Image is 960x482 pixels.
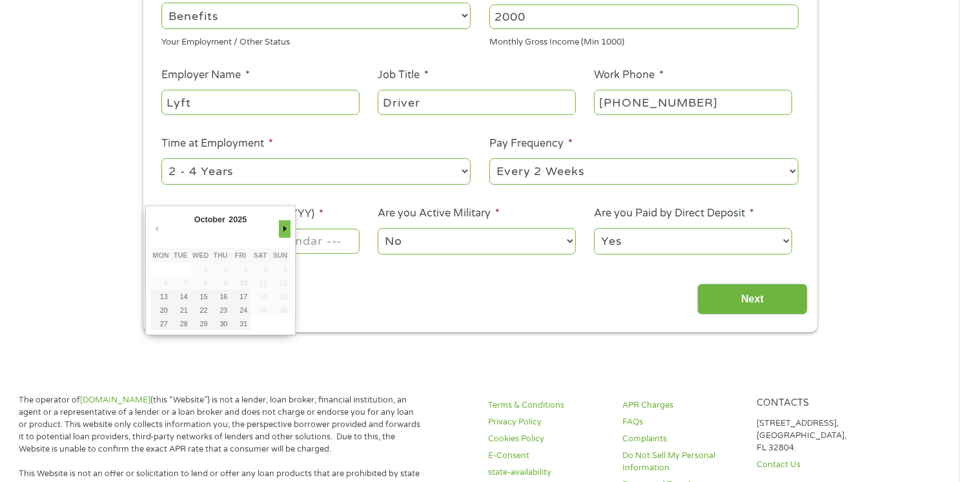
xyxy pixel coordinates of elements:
[757,397,875,410] h4: Contacts
[273,251,288,259] abbr: Sunday
[594,90,791,114] input: (231) 754-4010
[230,303,250,317] button: 24
[594,68,664,82] label: Work Phone
[622,399,741,412] a: APR Charges
[170,317,190,330] button: 28
[489,5,799,29] input: 1800
[488,416,607,428] a: Privacy Policy
[279,220,291,238] button: Next Month
[378,68,429,82] label: Job Title
[254,251,267,259] abbr: Saturday
[488,433,607,445] a: Cookies Policy
[210,289,230,303] button: 16
[161,32,471,49] div: Your Employment / Other Status
[190,303,210,317] button: 22
[488,466,607,479] a: state-availability
[192,251,209,259] abbr: Wednesday
[622,416,741,428] a: FAQs
[19,394,422,455] p: The operator of (this “Website”) is not a lender, loan broker, financial institution, an agent or...
[489,137,573,151] label: Pay Frequency
[80,395,150,405] a: [DOMAIN_NAME]
[151,303,171,317] button: 20
[170,303,190,317] button: 21
[757,417,875,454] p: [STREET_ADDRESS], [GEOGRAPHIC_DATA], FL 32804.
[161,68,250,82] label: Employer Name
[378,90,575,114] input: Cashier
[192,211,227,228] div: October
[190,317,210,330] button: 29
[622,450,741,474] a: Do Not Sell My Personal Information
[594,207,754,220] label: Are you Paid by Direct Deposit
[235,251,246,259] abbr: Friday
[161,90,359,114] input: Walmart
[378,207,500,220] label: Are you Active Military
[488,399,607,412] a: Terms & Conditions
[697,284,808,315] input: Next
[210,303,230,317] button: 23
[151,220,163,238] button: Previous Month
[488,450,607,462] a: E-Consent
[151,317,171,330] button: 27
[152,251,169,259] abbr: Monday
[230,317,250,330] button: 31
[227,211,249,228] div: 2025
[190,289,210,303] button: 15
[489,32,799,49] div: Monthly Gross Income (Min 1000)
[174,251,188,259] abbr: Tuesday
[210,317,230,330] button: 30
[170,289,190,303] button: 14
[622,433,741,445] a: Complaints
[213,251,227,259] abbr: Thursday
[161,137,273,151] label: Time at Employment
[757,459,875,471] a: Contact Us
[230,289,250,303] button: 17
[151,289,171,303] button: 13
